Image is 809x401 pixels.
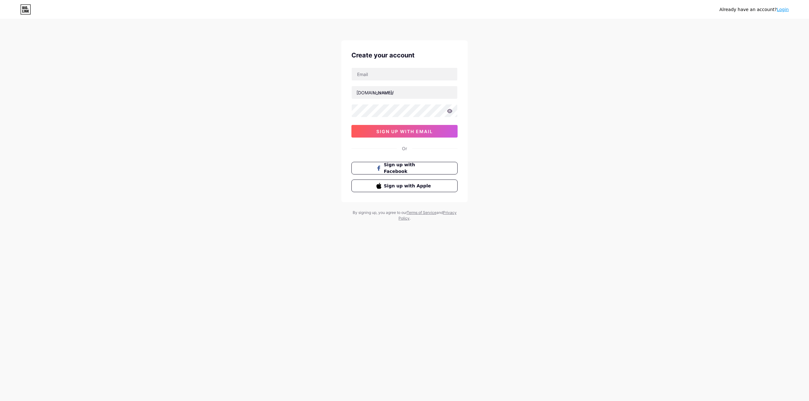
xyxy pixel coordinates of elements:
button: sign up with email [351,125,458,138]
span: Sign up with Facebook [384,162,433,175]
a: Login [777,7,789,12]
input: Email [352,68,457,80]
div: [DOMAIN_NAME]/ [356,89,394,96]
button: Sign up with Facebook [351,162,458,174]
a: Terms of Service [407,210,436,215]
div: Or [402,145,407,152]
input: username [352,86,457,99]
span: Sign up with Apple [384,183,433,189]
div: Create your account [351,50,458,60]
div: Already have an account? [720,6,789,13]
button: Sign up with Apple [351,180,458,192]
span: sign up with email [376,129,433,134]
div: By signing up, you agree to our and . [351,210,458,221]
